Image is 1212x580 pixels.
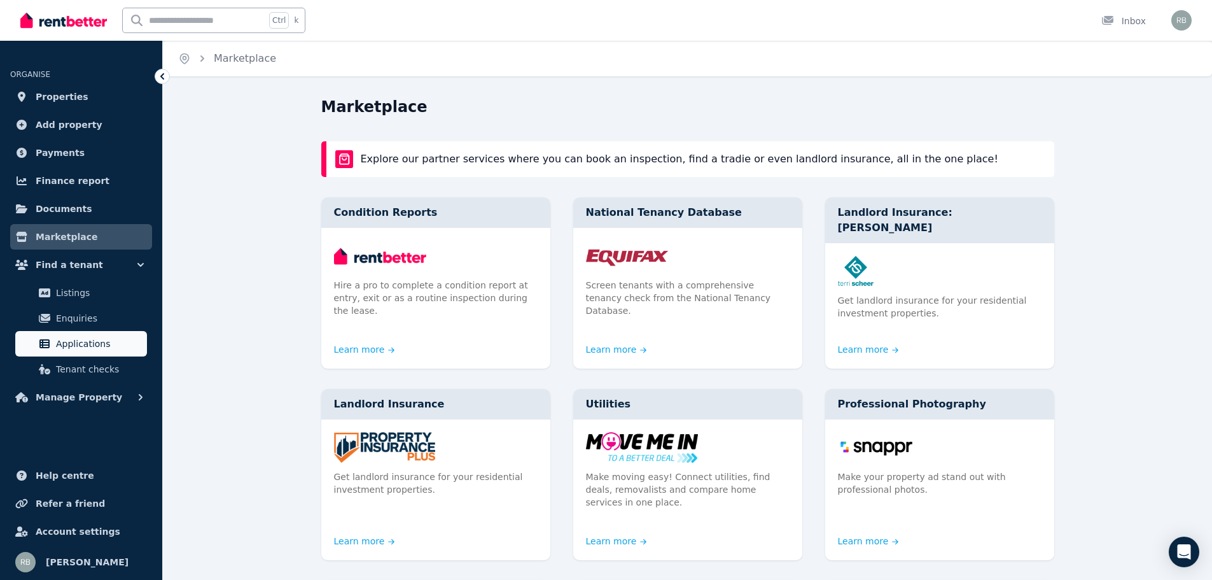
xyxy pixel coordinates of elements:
[838,535,899,548] a: Learn more
[10,252,152,278] button: Find a tenant
[15,280,147,306] a: Listings
[163,41,291,76] nav: Breadcrumb
[1101,15,1146,27] div: Inbox
[20,11,107,30] img: RentBetter
[334,470,538,496] p: Get landlord insurance for your residential investment properties.
[586,241,790,271] img: National Tenancy Database
[10,519,152,544] a: Account settings
[56,362,142,377] span: Tenant checks
[10,385,152,410] button: Manage Property
[15,306,147,331] a: Enquiries
[36,468,94,483] span: Help centre
[36,89,88,104] span: Properties
[56,311,142,326] span: Enquiries
[838,470,1041,496] p: Make your property ad stand out with professional photos.
[10,491,152,516] a: Refer a friend
[334,535,395,548] a: Learn more
[838,294,1041,320] p: Get landlord insurance for your residential investment properties.
[36,390,122,405] span: Manage Property
[586,535,647,548] a: Learn more
[36,117,102,132] span: Add property
[56,336,142,351] span: Applications
[10,224,152,250] a: Marketplace
[36,496,105,511] span: Refer a friend
[10,196,152,222] a: Documents
[586,432,790,463] img: Utilities
[36,201,92,216] span: Documents
[10,140,152,166] a: Payments
[334,241,538,271] img: Condition Reports
[214,52,276,64] a: Marketplace
[334,279,538,317] p: Hire a pro to complete a condition report at entry, exit or as a routine inspection during the le...
[10,168,152,194] a: Finance report
[10,112,152,138] a: Add property
[334,432,538,463] img: Landlord Insurance
[321,197,550,228] div: Condition Reports
[321,389,550,420] div: Landlord Insurance
[10,463,152,488] a: Help centre
[36,229,97,244] span: Marketplace
[10,84,152,110] a: Properties
[56,285,142,301] span: Listings
[1169,537,1199,567] div: Open Intercom Messenger
[838,256,1041,286] img: Landlord Insurance: Terri Scheer
[334,343,395,356] a: Learn more
[15,552,36,572] img: Rick Baek
[10,70,50,79] span: ORGANISE
[1171,10,1192,31] img: Rick Baek
[825,197,1054,243] div: Landlord Insurance: [PERSON_NAME]
[294,15,298,25] span: k
[573,389,802,420] div: Utilities
[36,257,103,272] span: Find a tenant
[361,152,998,167] p: Explore our partner services where you can book an inspection, find a tradie or even landlord ins...
[321,97,428,117] h1: Marketplace
[46,555,129,570] span: [PERSON_NAME]
[573,197,802,228] div: National Tenancy Database
[838,432,1041,463] img: Professional Photography
[15,331,147,357] a: Applications
[269,12,289,29] span: Ctrl
[838,343,899,356] a: Learn more
[586,343,647,356] a: Learn more
[36,173,109,188] span: Finance report
[335,150,353,168] img: rentBetter Marketplace
[15,357,147,382] a: Tenant checks
[586,470,790,509] p: Make moving easy! Connect utilities, find deals, removalists and compare home services in one place.
[36,145,85,160] span: Payments
[586,279,790,317] p: Screen tenants with a comprehensive tenancy check from the National Tenancy Database.
[825,389,1054,420] div: Professional Photography
[36,524,120,539] span: Account settings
